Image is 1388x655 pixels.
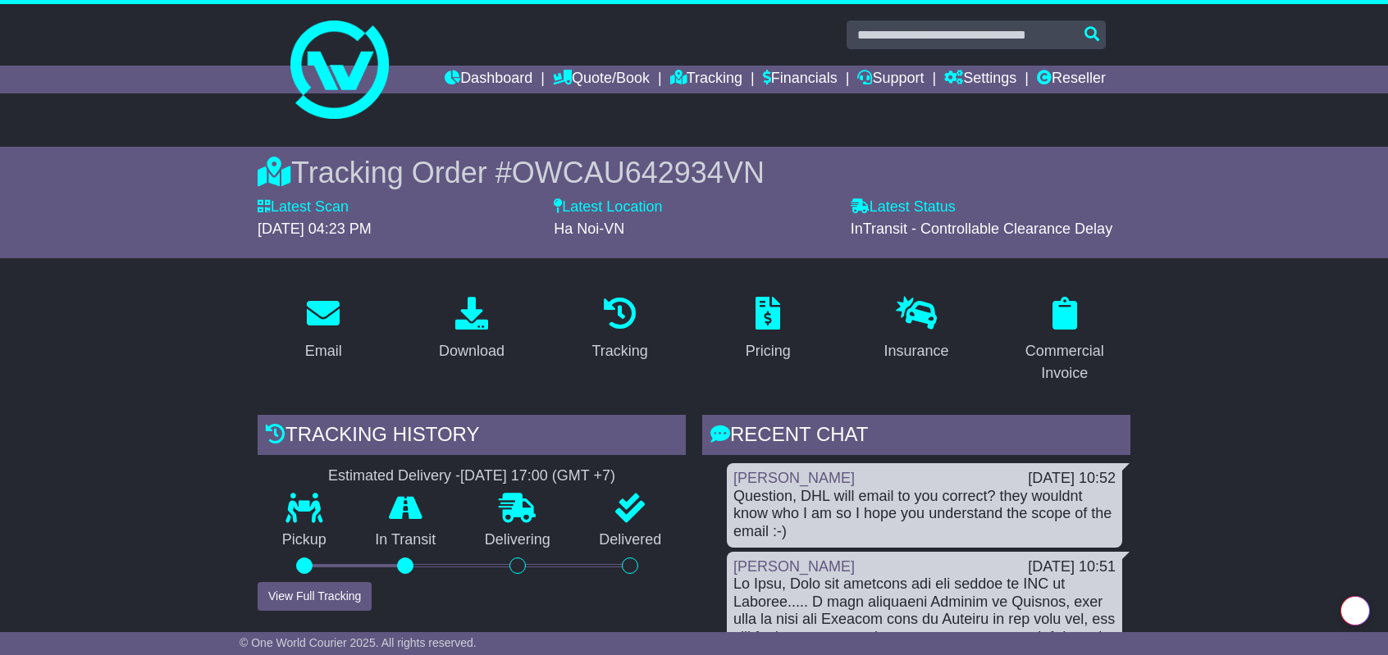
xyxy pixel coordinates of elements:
label: Latest Location [554,198,662,216]
div: Tracking history [258,415,686,459]
p: In Transit [351,531,461,549]
a: Reseller [1037,66,1106,93]
a: Quote/Book [553,66,650,93]
p: Delivering [460,531,575,549]
div: Insurance [883,340,948,362]
div: Question, DHL will email to you correct? they wouldnt know who I am so I hope you understand the ... [733,488,1116,541]
p: Delivered [575,531,687,549]
span: OWCAU642934VN [512,156,765,189]
label: Latest Status [851,198,956,216]
div: Estimated Delivery - [258,467,686,485]
div: Email [305,340,342,362]
a: Download [428,291,515,368]
a: Tracking [670,66,742,93]
a: Pricing [735,291,801,368]
div: Download [439,340,505,362]
span: [DATE] 04:23 PM [258,221,372,237]
a: Settings [944,66,1016,93]
div: Commercial Invoice [1009,340,1120,384]
label: Latest Scan [258,198,349,216]
div: Tracking Order # [258,155,1130,190]
div: [DATE] 10:51 [1028,558,1116,576]
button: View Full Tracking [258,582,372,611]
div: Pricing [746,340,791,362]
p: Pickup [258,531,351,549]
a: Commercial Invoice [998,291,1130,390]
a: [PERSON_NAME] [733,558,855,575]
a: Insurance [873,291,959,368]
span: InTransit - Controllable Clearance Delay [851,221,1112,237]
div: [DATE] 10:52 [1028,470,1116,488]
span: © One World Courier 2025. All rights reserved. [240,636,477,649]
span: Ha Noi-VN [554,221,624,237]
a: Support [857,66,924,93]
a: Dashboard [445,66,532,93]
a: [PERSON_NAME] [733,470,855,486]
div: [DATE] 17:00 (GMT +7) [460,467,615,485]
div: RECENT CHAT [702,415,1130,459]
a: Tracking [582,291,659,368]
a: Email [294,291,353,368]
a: Financials [763,66,838,93]
div: Tracking [592,340,648,362]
